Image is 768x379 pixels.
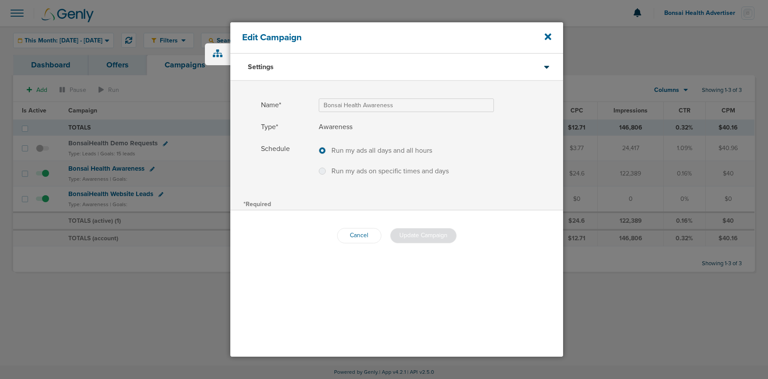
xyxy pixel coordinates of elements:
span: Type* [261,120,314,134]
span: Run my ads all days and all hours [331,147,432,154]
h3: Settings [248,63,274,71]
span: Schedule [261,142,314,178]
span: Name* [261,98,314,112]
button: Cancel [337,228,381,243]
span: *Required [243,200,271,208]
input: Name* [319,98,494,112]
span: Run my ads on specific times and days [331,167,449,175]
h4: Edit Campaign [242,32,520,43]
span: Awareness [319,120,494,134]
